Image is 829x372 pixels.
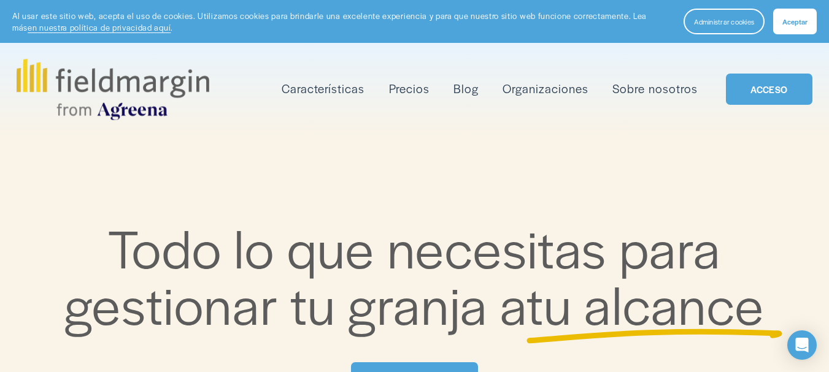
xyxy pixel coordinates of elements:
font: Administrar cookies [694,17,754,26]
font: Blog [453,80,479,97]
a: menú desplegable de carpetas [282,79,364,99]
a: Blog [453,79,479,99]
a: Sobre nosotros [612,79,697,99]
a: ACCESO [726,74,812,105]
font: . [171,21,173,33]
img: fieldmargin.com [17,59,209,120]
a: Organizaciones [503,79,588,99]
font: Organizaciones [503,80,588,97]
font: Características [282,80,364,97]
button: Aceptar [773,9,817,34]
button: Administrar cookies [684,9,765,34]
div: Open Intercom Messenger [787,330,817,360]
font: Precios [389,80,430,97]
font: ACCESO [750,83,787,96]
font: tu alcance [526,267,765,340]
a: Precios [389,79,430,99]
font: Aceptar [782,17,808,26]
font: Todo lo que necesitas para gestionar tu granja a [64,210,733,340]
a: en nuestra política de privacidad aquí [28,21,171,33]
font: Sobre nosotros [612,80,697,97]
font: Al usar este sitio web, acepta el uso de cookies. Utilizamos cookies para brindarle una excelente... [12,10,649,33]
